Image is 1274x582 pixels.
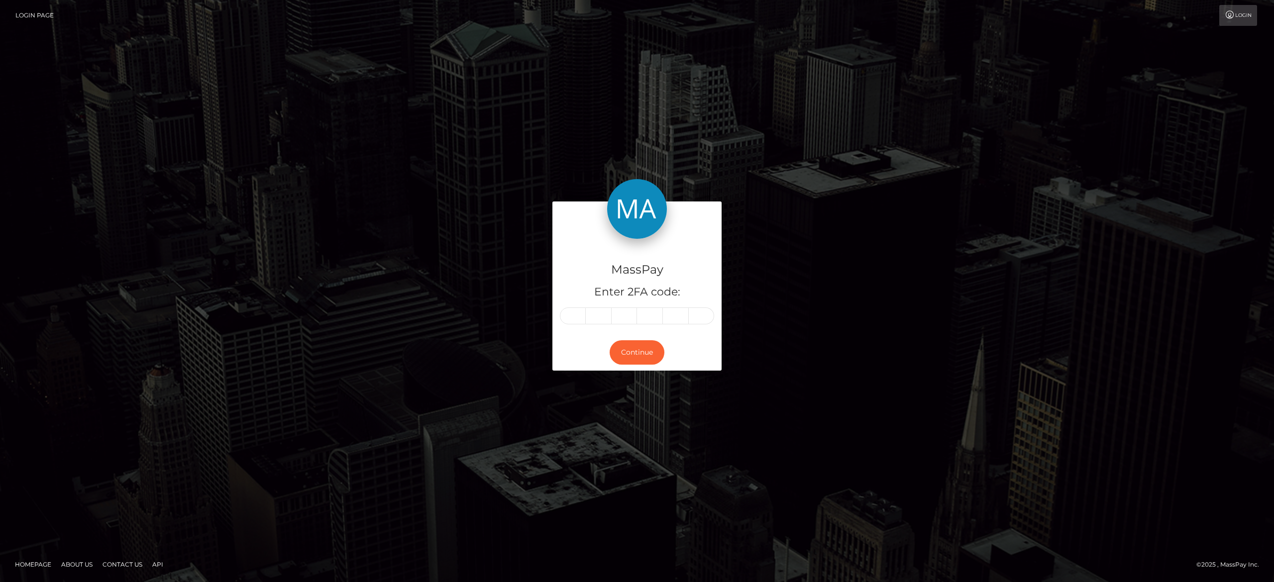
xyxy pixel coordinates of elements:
a: Login Page [15,5,54,26]
a: Login [1219,5,1257,26]
a: About Us [57,557,97,572]
h5: Enter 2FA code: [560,285,714,300]
a: Contact Us [99,557,146,572]
div: © 2025 , MassPay Inc. [1196,559,1267,570]
button: Continue [610,340,664,365]
img: MassPay [607,179,667,239]
h4: MassPay [560,261,714,279]
a: Homepage [11,557,55,572]
a: API [148,557,167,572]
